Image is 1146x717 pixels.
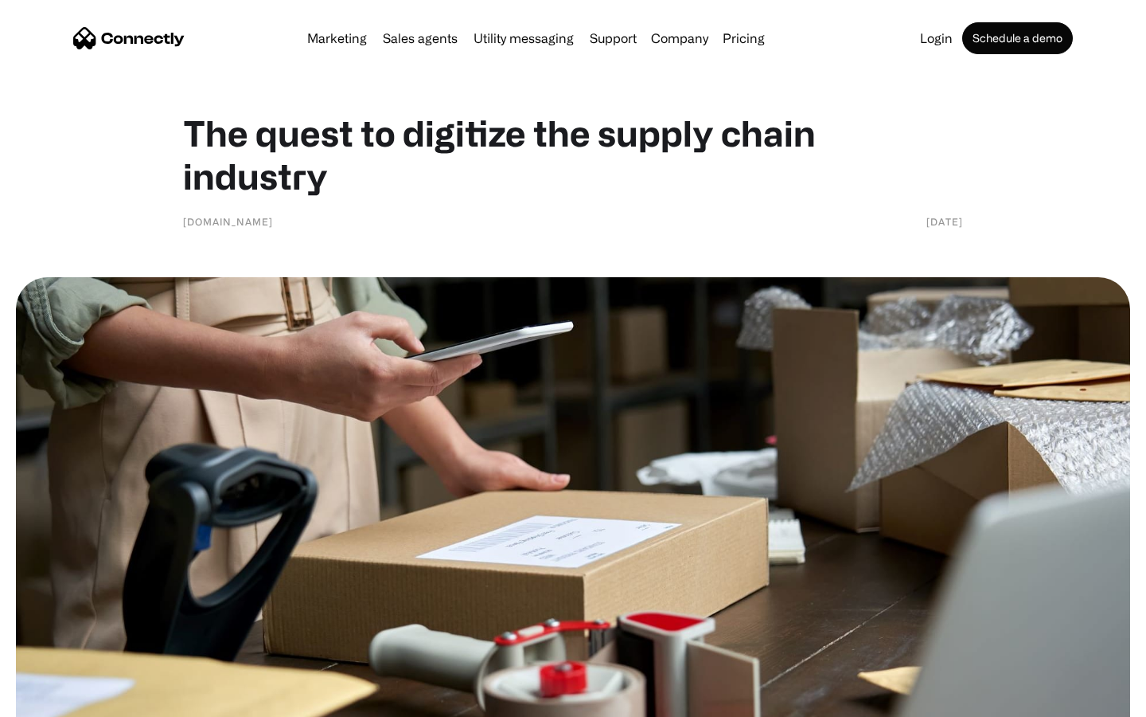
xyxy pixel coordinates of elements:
[32,689,95,711] ul: Language list
[926,214,963,229] div: [DATE]
[301,32,373,45] a: Marketing
[716,32,771,45] a: Pricing
[467,32,580,45] a: Utility messaging
[583,32,643,45] a: Support
[962,22,1073,54] a: Schedule a demo
[651,27,708,49] div: Company
[376,32,464,45] a: Sales agents
[183,214,273,229] div: [DOMAIN_NAME]
[16,689,95,711] aside: Language selected: English
[183,112,963,198] h1: The quest to digitize the supply chain industry
[914,32,959,45] a: Login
